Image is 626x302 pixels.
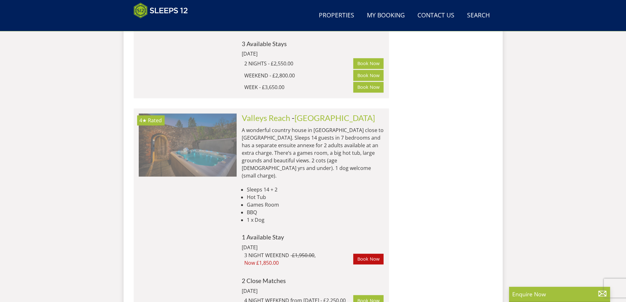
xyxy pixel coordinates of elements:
[247,201,384,208] li: Games Room
[140,117,147,124] span: Valleys Reach has a 4 star rating under the Quality in Tourism Scheme
[247,208,384,216] li: BBQ
[131,22,197,27] iframe: Customer reviews powered by Trustpilot
[148,117,162,124] span: Rated
[139,113,237,177] img: valleys_reach_somerset_accommodation_vacation_home_sleeps_12.original.jpg
[242,113,290,123] a: Valleys Reach
[242,126,384,179] p: A wonderful country house in [GEOGRAPHIC_DATA] close to [GEOGRAPHIC_DATA]. Sleeps 14 guests in 7 ...
[242,50,327,57] div: [DATE]
[244,60,354,67] div: 2 NIGHTS - £2,550.00
[353,82,384,93] a: Book Now
[242,234,384,240] h4: 1 Available Stay
[244,251,354,267] div: 3 NIGHT WEEKEND - ,
[247,193,384,201] li: Hot Tub
[292,113,375,123] span: -
[502,76,626,302] iframe: LiveChat chat widget
[139,113,237,177] a: 4★ Rated
[415,9,457,23] a: Contact Us
[365,9,408,23] a: My Booking
[353,58,384,69] a: Book Now
[244,72,354,79] div: WEEKEND - £2,800.00
[247,186,384,193] li: Sleeps 14 + 2
[242,277,384,284] h4: 2 Close Matches
[244,83,354,91] div: WEEK - £3,650.00
[292,252,314,259] span: £1,950.00
[244,259,354,267] span: Now £1,850.00
[353,70,384,81] a: Book Now
[242,40,384,47] h4: 3 Available Stays
[242,287,327,295] div: [DATE]
[465,9,493,23] a: Search
[295,113,375,123] a: [GEOGRAPHIC_DATA]
[353,254,384,264] a: Book Now
[134,3,188,18] img: Sleeps 12
[317,9,357,23] a: Properties
[247,216,384,224] li: 1 x Dog
[242,244,327,251] div: [DATE]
